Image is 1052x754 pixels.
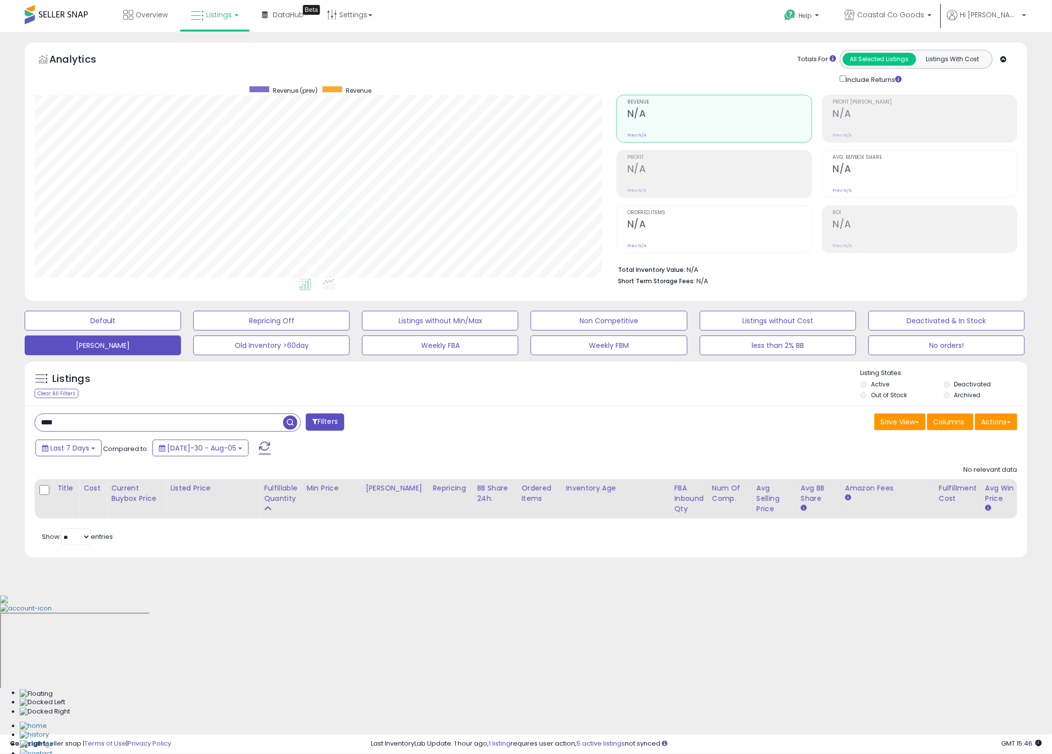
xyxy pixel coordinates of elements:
[964,465,1017,475] div: No relevant data
[845,493,851,502] small: Amazon Fees.
[136,10,168,20] span: Overview
[627,243,647,249] small: Prev: N/A
[531,336,687,355] button: Weekly FBM
[362,336,518,355] button: Weekly FBA
[521,483,557,504] div: Ordered Items
[193,311,350,331] button: Repricing Off
[858,10,925,20] span: Coastal Co Goods
[871,380,889,388] label: Active
[833,100,1017,105] span: Profit [PERSON_NAME]
[939,483,977,504] div: Fulfillment Cost
[25,336,181,355] button: [PERSON_NAME]
[833,219,1017,232] h2: N/A
[52,372,90,386] h5: Listings
[861,369,1027,378] p: Listing States:
[801,504,807,513] small: Avg BB Share.
[193,336,350,355] button: Old Inventory >60day
[362,311,518,331] button: Listings without Min/Max
[152,440,249,456] button: [DATE]-30 - Aug-05
[975,414,1017,430] button: Actions
[618,263,1010,275] li: N/A
[927,414,974,430] button: Columns
[627,155,811,160] span: Profit
[20,698,65,708] img: Docked Left
[273,10,304,20] span: DataHub
[57,483,75,493] div: Title
[871,391,907,399] label: Out of Stock
[777,1,829,32] a: Help
[20,731,49,740] img: History
[50,443,89,453] span: Last 7 Days
[869,311,1025,331] button: Deactivated & In Stock
[20,708,70,717] img: Docked Right
[798,55,836,64] div: Totals For
[206,10,232,20] span: Listings
[869,336,1025,355] button: No orders!
[20,722,47,731] img: Home
[346,86,371,95] span: Revenue
[843,53,916,66] button: All Selected Listings
[985,504,991,513] small: Avg Win Price.
[954,380,991,388] label: Deactivated
[627,210,811,216] span: Ordered Items
[264,483,298,504] div: Fulfillable Quantity
[306,483,357,493] div: Min Price
[954,391,981,399] label: Archived
[618,265,685,274] b: Total Inventory Value:
[111,483,162,504] div: Current Buybox Price
[833,108,1017,121] h2: N/A
[757,483,793,514] div: Avg Selling Price
[170,483,255,493] div: Listed Price
[916,53,989,66] button: Listings With Cost
[833,243,852,249] small: Prev: N/A
[674,483,704,514] div: FBA inbound Qty
[303,5,320,15] div: Tooltip anchor
[985,483,1021,504] div: Avg Win Price
[20,689,53,699] img: Floating
[627,108,811,121] h2: N/A
[934,417,965,427] span: Columns
[273,86,318,95] span: Revenue (prev)
[627,163,811,177] h2: N/A
[365,483,424,493] div: [PERSON_NAME]
[42,532,113,541] span: Show: entries
[833,74,914,85] div: Include Returns
[167,443,236,453] span: [DATE]-30 - Aug-05
[833,188,852,193] small: Prev: N/A
[947,10,1026,32] a: Hi [PERSON_NAME]
[627,100,811,105] span: Revenue
[566,483,666,493] div: Inventory Age
[627,188,647,193] small: Prev: N/A
[433,483,469,493] div: Repricing
[833,132,852,138] small: Prev: N/A
[20,740,53,750] img: Settings
[627,219,811,232] h2: N/A
[618,277,695,285] b: Short Term Storage Fees:
[801,483,837,504] div: Avg BB Share
[35,389,78,398] div: Clear All Filters
[874,414,926,430] button: Save View
[36,440,102,456] button: Last 7 Days
[25,311,181,331] button: Default
[960,10,1019,20] span: Hi [PERSON_NAME]
[833,210,1017,216] span: ROI
[845,483,931,493] div: Amazon Fees
[83,483,103,493] div: Cost
[103,444,148,453] span: Compared to:
[477,483,513,504] div: BB Share 24h.
[49,52,115,69] h5: Analytics
[696,276,708,286] span: N/A
[833,163,1017,177] h2: N/A
[712,483,748,504] div: Num of Comp.
[784,9,797,21] i: Get Help
[700,311,856,331] button: Listings without Cost
[306,414,344,431] button: Filters
[833,155,1017,160] span: Avg. Buybox Share
[531,311,687,331] button: Non Competitive
[700,336,856,355] button: less than 2% BB
[627,132,647,138] small: Prev: N/A
[799,11,812,20] span: Help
